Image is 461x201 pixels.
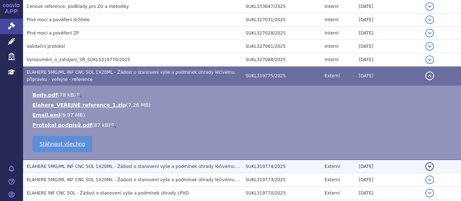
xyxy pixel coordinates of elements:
[32,92,58,98] a: Body.pdf
[32,122,454,129] li: ( )
[355,53,422,67] td: [DATE]
[62,112,83,118] span: 9.97 MB
[425,162,434,171] button: detail
[425,15,434,24] button: detail
[32,112,60,118] a: Email.eml
[32,111,454,119] li: ( )
[27,4,129,9] span: Cenové reference, podklady pro ZÚ a metodiky
[27,17,90,22] span: Plné moci a pověření držitele
[27,177,307,182] span: ELAHERE 5MG/ML INF CNC SOL 1X20ML - Žádost o stanovení výše a podmínek úhrady léčivému přípravku ...
[27,44,65,49] span: Validační protokol
[32,91,454,99] li: ( )
[325,57,339,62] span: Interní
[325,191,340,196] span: Externí
[59,92,74,98] span: 78 kB
[32,102,126,108] a: Elahere_VEŘEJNÉ reference_1.zip
[27,70,234,82] span: ELAHERE 5MG/ML INF CNC SOL 1X20ML - Žádost o stanovení výše a podmínek úhrady léčivému přípravku ...
[425,42,434,51] button: detail
[425,175,434,184] button: detail
[27,57,130,62] span: Vyrozumění_o_zahájení_SŘ_SUKLS319770/2025
[325,164,340,169] span: Externí
[355,67,422,86] td: [DATE]
[325,44,339,49] span: Interní
[242,53,321,67] td: SUKL327088/2025
[27,31,79,36] span: Plné moci a pověření ZP
[355,40,422,53] td: [DATE]
[425,72,434,80] button: detail
[355,160,422,173] td: [DATE]
[27,191,189,196] span: ELAHERE INF CNC SOL - Žádost o stanovení výše a podmínek úhrady LPVO
[242,67,321,86] td: SUKL319775/2025
[425,189,434,197] button: detail
[32,101,454,109] li: ( )
[355,27,422,40] td: [DATE]
[325,17,339,22] span: Interní
[94,122,108,128] span: 87 kB
[242,160,321,173] td: SUKL319774/2025
[110,122,116,128] a: 🔍
[32,122,92,128] a: Protokol podpisů.pdf
[325,73,340,78] span: Externí
[128,102,148,108] span: 7.26 MB
[325,177,340,182] span: Externí
[27,164,306,169] span: ELAHERE 5MG/ML INF CNC SOL 1X20ML - Žádost o stanovení výše a podmínek úhrady léčivému přípravku ...
[325,31,339,36] span: Interní
[242,40,321,53] td: SUKL327061/2025
[355,187,422,200] td: [DATE]
[32,136,92,152] a: Stáhnout všechno
[242,173,321,187] td: SUKL319773/2025
[242,27,321,40] td: SUKL327028/2025
[355,13,422,27] td: [DATE]
[242,13,321,27] td: SUKL327031/2025
[242,187,321,200] td: SUKL319770/2025
[355,173,422,187] td: [DATE]
[76,92,82,98] a: 🔍
[325,4,339,9] span: Interní
[425,29,434,37] button: detail
[425,2,434,11] button: detail
[425,55,434,64] button: detail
